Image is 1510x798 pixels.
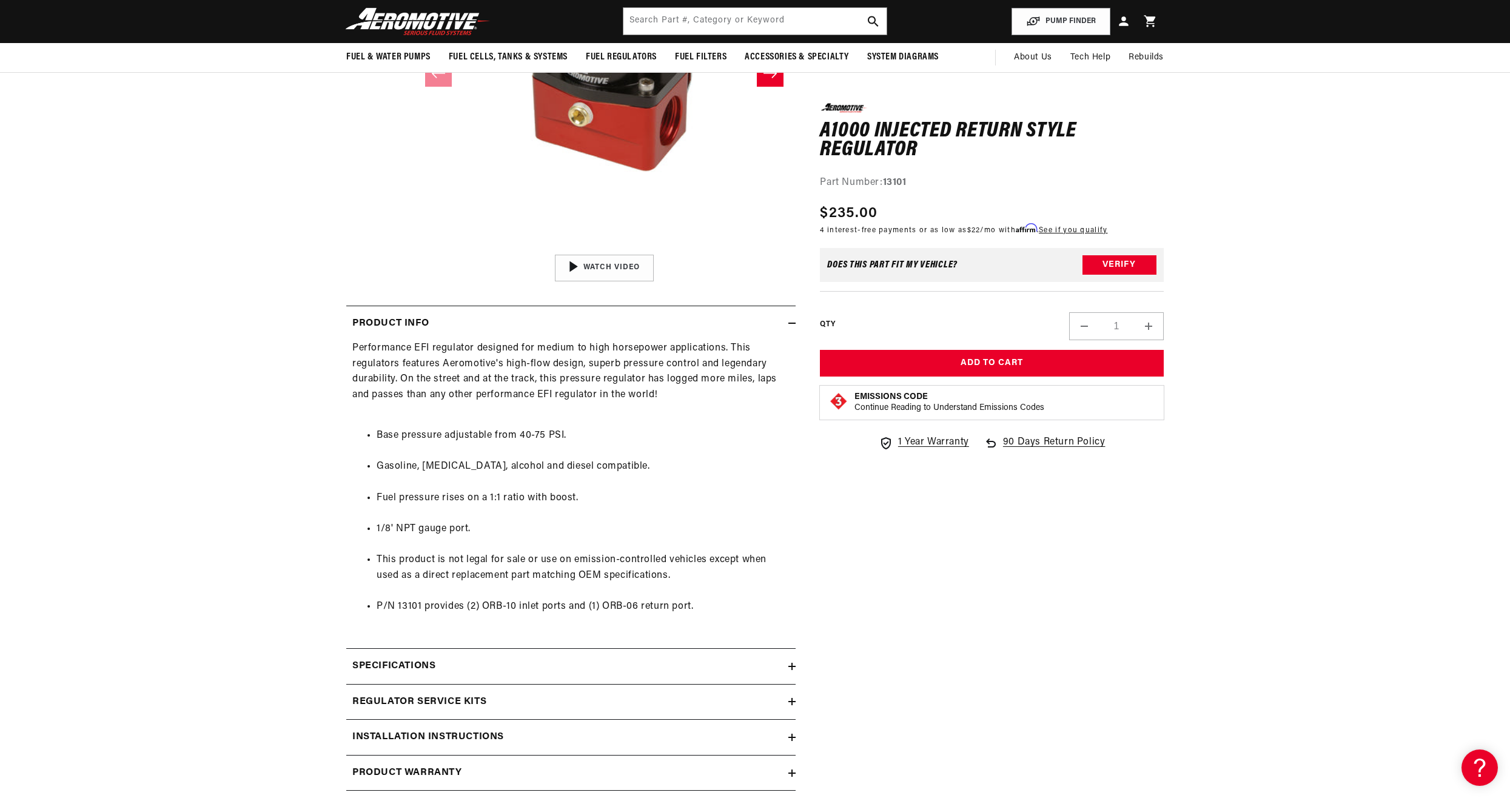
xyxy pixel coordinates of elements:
summary: Fuel Filters [666,43,736,72]
img: Aeromotive [342,7,494,36]
a: See if you qualify - Learn more about Affirm Financing (opens in modal) [1039,227,1107,234]
span: Fuel Regulators [586,51,657,64]
summary: Specifications [346,649,796,684]
button: PUMP FINDER [1012,8,1110,35]
summary: Accessories & Specialty [736,43,858,72]
img: Emissions code [829,392,848,411]
span: Fuel Filters [675,51,726,64]
summary: Regulator Service Kits [346,685,796,720]
strong: Emissions Code [854,392,928,401]
summary: Product warranty [346,756,796,791]
h2: Product warranty [352,765,462,781]
span: Tech Help [1070,51,1110,64]
summary: Product Info [346,306,796,341]
div: Performance EFI regulator designed for medium to high horsepower applications. This regulators fe... [346,341,796,630]
input: Search by Part Number, Category or Keyword [623,8,887,35]
span: Rebuilds [1129,51,1164,64]
li: This product is not legal for sale or use on emission-controlled vehicles except when used as a d... [377,552,790,583]
span: Fuel Cells, Tanks & Systems [449,51,568,64]
button: Verify [1082,255,1156,275]
h1: A1000 Injected return style Regulator [820,121,1164,159]
summary: Fuel & Water Pumps [337,43,440,72]
span: Fuel & Water Pumps [346,51,431,64]
span: $22 [967,227,981,234]
span: Affirm [1016,224,1037,233]
span: 1 Year Warranty [898,435,969,451]
li: P/N 13101 provides (2) ORB-10 inlet ports and (1) ORB-06 return port. [377,599,790,615]
p: Continue Reading to Understand Emissions Codes [854,403,1044,414]
summary: Installation Instructions [346,720,796,755]
div: Does This part fit My vehicle? [827,260,958,270]
h2: Installation Instructions [352,729,504,745]
summary: Fuel Cells, Tanks & Systems [440,43,577,72]
h2: Product Info [352,316,429,332]
button: Emissions CodeContinue Reading to Understand Emissions Codes [854,392,1044,414]
a: About Us [1005,43,1061,72]
button: Slide right [757,60,784,87]
span: About Us [1014,53,1052,62]
h2: Regulator Service Kits [352,694,486,710]
li: Fuel pressure rises on a 1:1 ratio with boost. [377,491,790,506]
button: Add to Cart [820,350,1164,377]
div: Part Number: [820,175,1164,190]
button: search button [860,8,887,35]
li: 1/8' NPT gauge port. [377,521,790,537]
button: Slide left [425,60,452,87]
summary: Rebuilds [1119,43,1173,72]
p: 4 interest-free payments or as low as /mo with . [820,224,1107,236]
li: Base pressure adjustable from 40-75 PSI. [377,428,790,444]
li: Gasoline, [MEDICAL_DATA], alcohol and diesel compatible. [377,459,790,475]
a: 1 Year Warranty [879,435,969,451]
strong: 13101 [883,177,907,187]
h2: Specifications [352,659,435,674]
summary: Tech Help [1061,43,1119,72]
summary: Fuel Regulators [577,43,666,72]
label: QTY [820,319,835,329]
span: System Diagrams [867,51,939,64]
a: 90 Days Return Policy [984,435,1106,463]
summary: System Diagrams [858,43,948,72]
span: 90 Days Return Policy [1003,435,1106,463]
span: Accessories & Specialty [745,51,849,64]
span: $235.00 [820,203,877,224]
